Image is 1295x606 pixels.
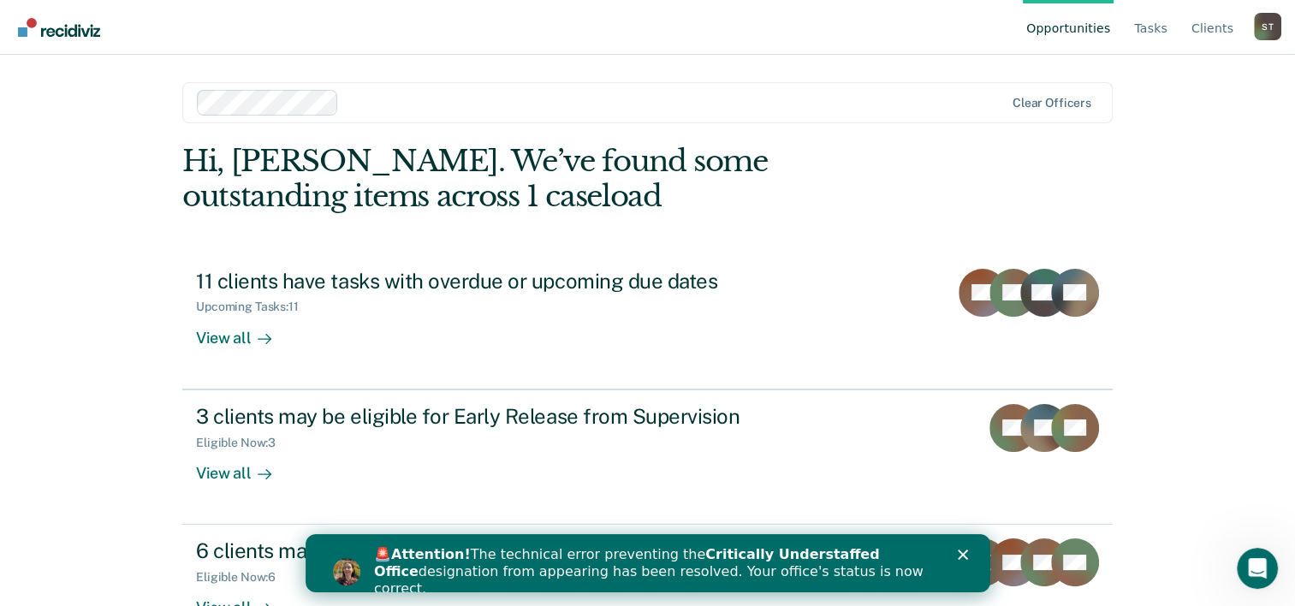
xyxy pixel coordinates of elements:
div: View all [196,314,292,348]
div: 6 clients may be eligible for Annual Report Status [196,538,797,563]
div: Close [652,15,669,26]
div: 11 clients have tasks with overdue or upcoming due dates [196,269,797,294]
div: 🚨 The technical error preventing the designation from appearing has been resolved. Your office's ... [68,12,630,63]
a: 3 clients may be eligible for Early Release from SupervisionEligible Now:3View all [182,389,1113,525]
img: Recidiviz [18,18,100,37]
b: Critically Understaffed Office [68,12,574,45]
div: Upcoming Tasks : 11 [196,300,312,314]
iframe: Intercom live chat [1237,548,1278,589]
iframe: Intercom live chat banner [306,534,990,592]
div: Eligible Now : 6 [196,570,289,585]
div: S T [1254,13,1281,40]
div: Clear officers [1013,96,1091,110]
a: 11 clients have tasks with overdue or upcoming due datesUpcoming Tasks:11View all [182,255,1113,389]
div: View all [196,449,292,483]
div: Eligible Now : 3 [196,436,289,450]
div: Hi, [PERSON_NAME]. We’ve found some outstanding items across 1 caseload [182,144,926,214]
div: 3 clients may be eligible for Early Release from Supervision [196,404,797,429]
b: Attention! [86,12,165,28]
button: Profile dropdown button [1254,13,1281,40]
